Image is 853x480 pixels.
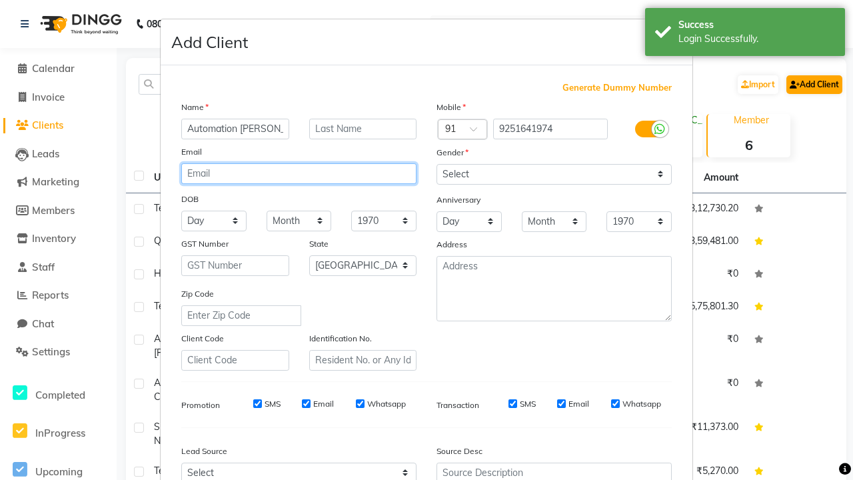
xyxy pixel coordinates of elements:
label: Source Desc [436,445,482,457]
input: Email [181,163,417,184]
div: Login Successfully. [678,32,835,46]
h4: Add Client [171,30,248,54]
input: Mobile [493,119,608,139]
label: Identification No. [309,333,372,345]
label: Gender [436,147,468,159]
label: GST Number [181,238,229,250]
label: Email [181,146,202,158]
input: Resident No. or Any Id [309,350,417,371]
input: Enter Zip Code [181,305,301,326]
label: Promotion [181,399,220,411]
label: Lead Source [181,445,227,457]
label: Client Code [181,333,224,345]
span: Generate Dummy Number [562,81,672,95]
div: Success [678,18,835,32]
input: Client Code [181,350,289,371]
label: Transaction [436,399,479,411]
label: Whatsapp [367,398,406,410]
input: First Name [181,119,289,139]
label: Whatsapp [622,398,661,410]
input: GST Number [181,255,289,276]
label: Address [436,239,467,251]
label: DOB [181,193,199,205]
label: Mobile [436,101,466,113]
label: Anniversary [436,194,480,206]
label: Email [568,398,589,410]
label: Name [181,101,209,113]
label: State [309,238,329,250]
label: Email [313,398,334,410]
input: Last Name [309,119,417,139]
label: Zip Code [181,288,214,300]
label: SMS [520,398,536,410]
label: SMS [265,398,281,410]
